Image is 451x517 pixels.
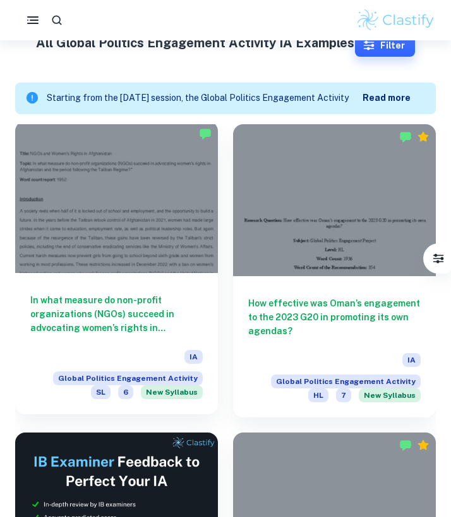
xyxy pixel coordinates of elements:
[184,350,203,364] span: IA
[248,296,421,338] h6: How effective was Oman’s engagement to the 2023 G20 in promoting its own agendas?
[417,439,430,451] div: Premium
[118,385,133,399] span: 6
[402,353,421,367] span: IA
[36,33,354,52] h1: All Global Politics Engagement Activity IA Examples
[271,375,421,388] span: Global Politics Engagement Activity
[15,124,218,417] a: In what measure do non-profit organizations (NGOs) succeed in advocating women’s rights in [GEOGR...
[47,91,363,105] p: Starting from the [DATE] session, the Global Politics Engagement Activity requirements have chang...
[30,293,203,335] h6: In what measure do non-profit organizations (NGOs) succeed in advocating women’s rights in [GEOGR...
[355,34,415,57] button: Filter
[356,8,436,33] img: Clastify logo
[359,388,421,402] div: Starting from the May 2026 session, the Global Politics Engagement Activity requirements have cha...
[53,371,203,385] span: Global Politics Engagement Activity
[141,385,203,399] div: Starting from the May 2026 session, the Global Politics Engagement Activity requirements have cha...
[359,388,421,402] span: New Syllabus
[199,127,212,140] img: Marked
[91,385,111,399] span: SL
[399,131,412,143] img: Marked
[426,246,451,271] button: Filter
[363,93,411,103] b: Read more
[308,388,328,402] span: HL
[233,124,436,417] a: How effective was Oman’s engagement to the 2023 G20 in promoting its own agendas?IAGlobal Politic...
[141,385,203,399] span: New Syllabus
[417,131,430,143] div: Premium
[336,388,351,402] span: 7
[399,439,412,451] img: Marked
